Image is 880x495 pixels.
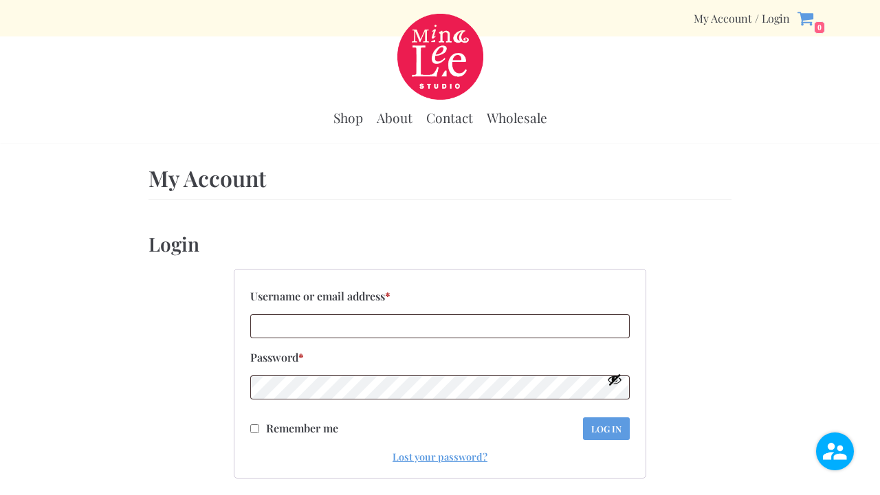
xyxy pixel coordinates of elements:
h2: Login [148,228,731,260]
button: Log in [583,417,630,440]
img: user.png [816,432,854,470]
span: 0 [814,21,825,34]
div: Secondary Menu [694,11,790,25]
a: Lost your password? [393,450,487,463]
a: Shop [333,109,363,126]
span: Remember me [266,417,338,439]
a: About [377,109,412,126]
a: Mina Lee Studio [397,14,483,100]
label: Password [250,346,630,368]
label: Username or email address [250,285,630,307]
a: Contact [426,109,473,126]
button: Show password [607,372,622,387]
h1: My Account [148,164,731,192]
a: Wholesale [487,109,547,126]
a: My Account / Login [694,11,790,25]
div: Primary Menu [333,102,547,133]
a: 0 [797,10,825,27]
input: Remember me [250,424,259,433]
